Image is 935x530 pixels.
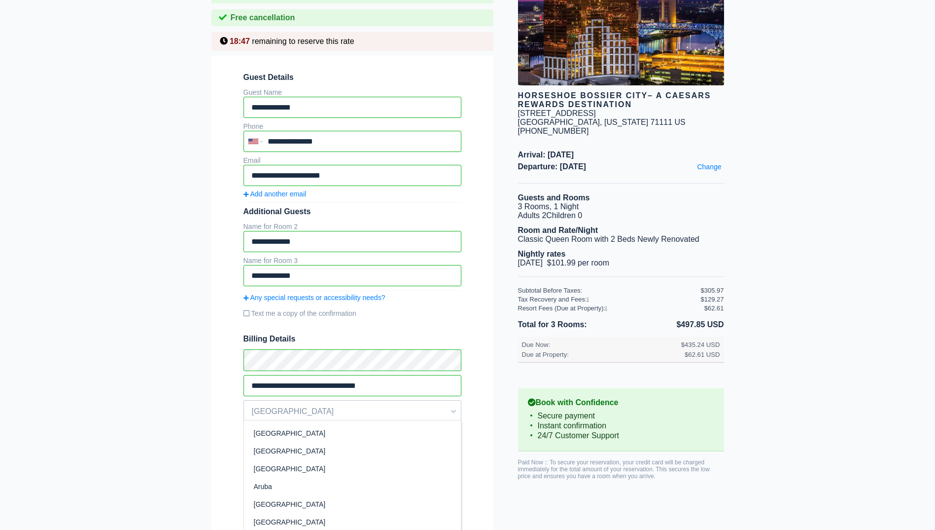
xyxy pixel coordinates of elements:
[254,483,451,491] label: Aruba
[254,447,451,455] label: [GEOGRAPHIC_DATA]
[254,429,451,437] label: [GEOGRAPHIC_DATA]
[254,518,451,526] label: [GEOGRAPHIC_DATA]
[254,500,451,508] label: [GEOGRAPHIC_DATA]
[254,465,451,473] label: [GEOGRAPHIC_DATA]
